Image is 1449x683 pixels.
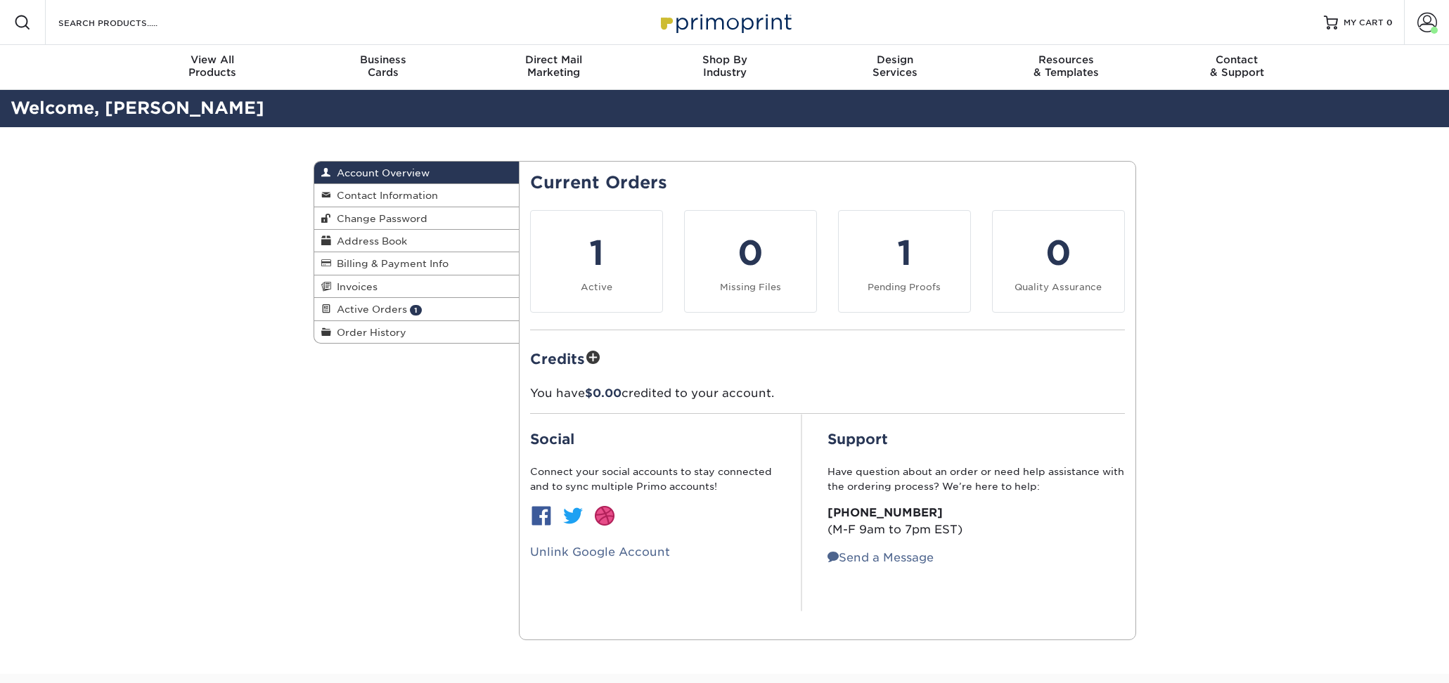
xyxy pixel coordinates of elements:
img: btn-twitter.jpg [562,505,584,527]
a: 0 Missing Files [684,210,817,313]
img: btn-dribbble.jpg [593,505,616,527]
span: Design [810,53,981,66]
small: Pending Proofs [868,282,941,292]
small: Active [581,282,612,292]
div: 1 [539,228,654,278]
h2: Social [530,431,776,448]
a: 0 Quality Assurance [992,210,1125,313]
span: Contact Information [331,190,438,201]
a: Shop ByIndustry [639,45,810,90]
span: Active Orders [331,304,407,315]
p: You have credited to your account. [530,385,1125,402]
a: Send a Message [827,551,934,564]
a: Order History [314,321,520,343]
span: Resources [981,53,1152,66]
div: Industry [639,53,810,79]
div: 1 [847,228,962,278]
p: (M-F 9am to 7pm EST) [827,505,1125,538]
a: 1 Active [530,210,663,313]
span: Invoices [331,281,378,292]
a: Address Book [314,230,520,252]
div: & Support [1152,53,1322,79]
span: Direct Mail [468,53,639,66]
div: Services [810,53,981,79]
a: View AllProducts [127,45,298,90]
div: 0 [1001,228,1116,278]
strong: [PHONE_NUMBER] [827,506,943,519]
span: Contact [1152,53,1322,66]
a: Change Password [314,207,520,230]
a: Contact& Support [1152,45,1322,90]
div: 0 [693,228,808,278]
span: Billing & Payment Info [331,258,449,269]
img: Primoprint [655,7,795,37]
a: 1 Pending Proofs [838,210,971,313]
small: Quality Assurance [1015,282,1102,292]
a: Unlink Google Account [530,545,670,559]
small: Missing Files [720,282,781,292]
a: BusinessCards [297,45,468,90]
a: Invoices [314,275,520,298]
span: Shop By [639,53,810,66]
a: DesignServices [810,45,981,90]
p: Connect your social accounts to stay connected and to sync multiple Primo accounts! [530,464,776,493]
div: Cards [297,53,468,79]
span: MY CART [1344,17,1384,29]
a: Billing & Payment Info [314,252,520,275]
a: Contact Information [314,184,520,207]
span: Order History [331,327,406,338]
span: 1 [410,305,422,316]
span: Business [297,53,468,66]
span: Address Book [331,235,407,247]
span: Change Password [331,213,427,224]
span: $0.00 [585,386,622,400]
a: Direct MailMarketing [468,45,639,90]
a: Account Overview [314,162,520,184]
span: Account Overview [331,167,430,178]
div: & Templates [981,53,1152,79]
span: View All [127,53,298,66]
span: 0 [1386,18,1393,27]
h2: Support [827,431,1125,448]
input: SEARCH PRODUCTS..... [57,14,194,31]
img: btn-facebook.jpg [530,505,553,527]
h2: Credits [530,347,1125,369]
a: Active Orders 1 [314,298,520,320]
p: Have question about an order or need help assistance with the ordering process? We’re here to help: [827,464,1125,493]
a: Resources& Templates [981,45,1152,90]
div: Products [127,53,298,79]
h2: Current Orders [530,173,1125,193]
div: Marketing [468,53,639,79]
